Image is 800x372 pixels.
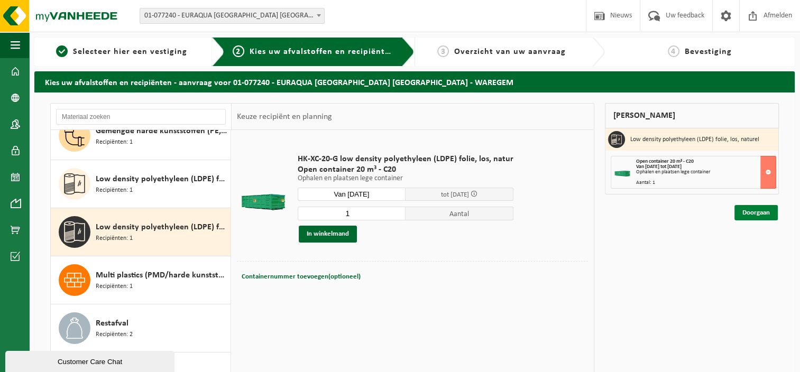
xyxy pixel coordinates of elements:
div: Ophalen en plaatsen lege container [636,170,776,175]
span: Recipiënten: 1 [96,234,133,244]
span: HK-XC-20-G low density polyethyleen (LDPE) folie, los, natur [298,154,513,164]
span: 1 [56,45,68,57]
span: Overzicht van uw aanvraag [454,48,566,56]
span: Recipiënten: 2 [96,330,133,340]
button: Multi plastics (PMD/harde kunststoffen/spanbanden/EPS/folie naturel/folie gemengd) Recipiënten: 1 [51,256,231,304]
h2: Kies uw afvalstoffen en recipiënten - aanvraag voor 01-077240 - EURAQUA [GEOGRAPHIC_DATA] [GEOGRA... [34,71,795,92]
a: Doorgaan [734,205,778,220]
span: Selecteer hier een vestiging [73,48,187,56]
p: Ophalen en plaatsen lege container [298,175,513,182]
span: Aantal [406,207,513,220]
span: Low density polyethyleen (LDPE) folie, los, gekleurd [96,173,228,185]
span: Bevestiging [685,48,732,56]
span: 2 [233,45,244,57]
span: Restafval [96,317,128,330]
strong: Van [DATE] tot [DATE] [636,164,682,170]
span: Open container 20 m³ - C20 [298,164,513,175]
button: Gemengde harde kunststoffen (PE, PP en PVC), recycleerbaar (industrieel) Recipiënten: 1 [51,112,231,160]
input: Materiaal zoeken [56,109,226,125]
div: Keuze recipiënt en planning [232,104,337,130]
button: In winkelmand [299,226,357,243]
h3: Low density polyethyleen (LDPE) folie, los, naturel [630,131,759,148]
span: Gemengde harde kunststoffen (PE, PP en PVC), recycleerbaar (industrieel) [96,125,228,137]
span: 4 [668,45,679,57]
span: 3 [437,45,449,57]
iframe: chat widget [5,349,177,372]
span: Open container 20 m³ - C20 [636,159,694,164]
span: Kies uw afvalstoffen en recipiënten [250,48,395,56]
div: [PERSON_NAME] [605,103,779,128]
span: 01-077240 - EURAQUA EUROPE NV - WAREGEM [140,8,324,23]
span: Low density polyethyleen (LDPE) folie, los, naturel [96,221,228,234]
span: Containernummer toevoegen(optioneel) [242,273,361,280]
button: Restafval Recipiënten: 2 [51,304,231,352]
button: Low density polyethyleen (LDPE) folie, los, gekleurd Recipiënten: 1 [51,160,231,208]
span: 01-077240 - EURAQUA EUROPE NV - WAREGEM [140,8,325,24]
a: 1Selecteer hier een vestiging [40,45,204,58]
input: Selecteer datum [298,188,406,201]
span: tot [DATE] [441,191,469,198]
span: Recipiënten: 1 [96,282,133,292]
span: Multi plastics (PMD/harde kunststoffen/spanbanden/EPS/folie naturel/folie gemengd) [96,269,228,282]
button: Containernummer toevoegen(optioneel) [241,269,362,284]
div: Aantal: 1 [636,180,776,185]
span: Recipiënten: 1 [96,185,133,196]
button: Low density polyethyleen (LDPE) folie, los, naturel Recipiënten: 1 [51,208,231,256]
span: Recipiënten: 1 [96,137,133,147]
